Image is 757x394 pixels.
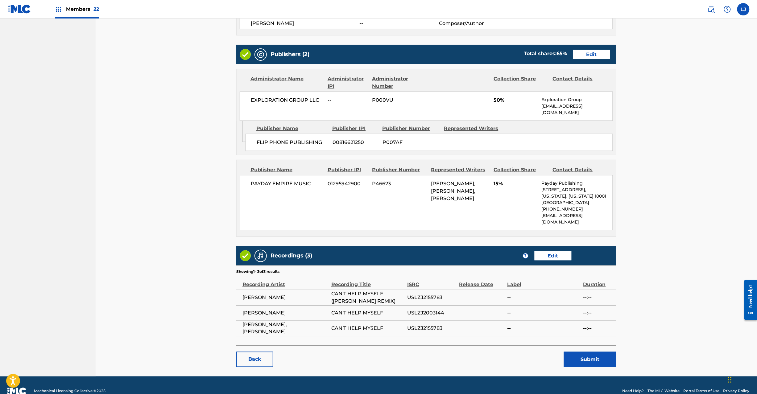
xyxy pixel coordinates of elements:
div: User Menu [737,3,750,15]
iframe: Resource Center [740,275,757,325]
span: FLIP PHONE PUBLISHING [257,139,328,146]
span: 50% [494,96,537,104]
div: Help [721,3,734,15]
iframe: Chat Widget [726,364,757,394]
button: Submit [564,352,616,367]
span: -- [507,294,580,301]
span: 65 % [556,51,567,56]
a: Privacy Policy [723,388,750,394]
div: Drag [728,371,732,389]
div: Recording Artist [242,274,328,288]
img: MLC Logo [7,5,31,14]
a: The MLC Website [648,388,680,394]
div: Recording Title [331,274,404,288]
p: [EMAIL_ADDRESS][DOMAIN_NAME] [542,103,613,116]
span: CAN'T HELP MYSELF ([PERSON_NAME] REMIX) [331,290,404,305]
h5: Recordings (3) [271,252,312,259]
img: Recordings [257,252,264,260]
span: Composer/Author [439,20,511,27]
span: [PERSON_NAME], [PERSON_NAME], [PERSON_NAME] [431,181,476,201]
span: EXPLORATION GROUP LLC [251,96,323,104]
a: Portal Terms of Use [684,388,720,394]
span: 22 [93,6,99,12]
div: Represented Writers [444,125,501,132]
span: CAN'T HELP MYSELF [331,325,404,332]
span: Members [66,6,99,13]
span: USLZJ2155783 [407,325,456,332]
a: Back [236,352,273,367]
span: -- [507,309,580,317]
span: 01295942900 [328,180,368,187]
span: [PERSON_NAME] [242,294,328,301]
a: Edit [535,251,572,261]
div: Publisher IPI [332,125,378,132]
img: Top Rightsholders [55,6,62,13]
div: ISRC [407,274,456,288]
span: [PERSON_NAME] [251,20,359,27]
span: P007AF [383,139,440,146]
div: Administrator IPI [328,75,367,90]
span: --:-- [583,309,613,317]
span: -- [359,20,439,27]
img: Valid [240,49,251,60]
p: [EMAIL_ADDRESS][DOMAIN_NAME] [542,212,613,225]
div: Duration [583,274,613,288]
div: Publisher IPI [328,166,367,174]
div: Administrator Number [372,75,426,90]
a: Public Search [705,3,718,15]
div: Collection Share [494,75,548,90]
div: Total shares: [524,50,567,57]
p: Showing 1 - 3 of 3 results [236,269,279,274]
img: help [724,6,731,13]
span: P000VU [372,96,427,104]
span: [PERSON_NAME], [PERSON_NAME] [242,321,328,336]
span: -- [507,325,580,332]
div: Publisher Name [256,125,328,132]
h5: Publishers (2) [271,51,309,58]
span: USLZJ2003144 [407,309,456,317]
img: Publishers [257,51,264,58]
div: Publisher Name [250,166,323,174]
span: P46623 [372,180,427,187]
span: ? [523,253,528,258]
span: 15% [494,180,537,187]
span: -- [328,96,368,104]
div: Collection Share [494,166,548,174]
div: Release Date [459,274,504,288]
a: Edit [573,50,610,59]
p: [PHONE_NUMBER] [542,206,613,212]
a: Need Help? [623,388,644,394]
div: Label [507,274,580,288]
div: Contact Details [553,166,607,174]
p: Exploration Group [542,96,613,103]
img: search [708,6,715,13]
span: Mechanical Licensing Collective © 2025 [34,388,105,394]
span: CAN'T HELP MYSELF [331,309,404,317]
div: Administrator Name [250,75,323,90]
span: PAYDAY EMPIRE MUSIC [251,180,323,187]
p: Payday Publishing [542,180,613,187]
div: Contact Details [553,75,607,90]
div: Publisher Number [383,125,440,132]
p: [US_STATE], [US_STATE] 10001 [542,193,613,199]
div: Publisher Number [372,166,426,174]
span: --:-- [583,325,613,332]
span: 00816621250 [333,139,378,146]
span: USLZJ2155783 [407,294,456,301]
p: [GEOGRAPHIC_DATA] [542,199,613,206]
img: Valid [240,250,251,261]
span: [PERSON_NAME] [242,309,328,317]
span: --:-- [583,294,613,301]
div: Represented Writers [431,166,489,174]
p: [STREET_ADDRESS], [542,187,613,193]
